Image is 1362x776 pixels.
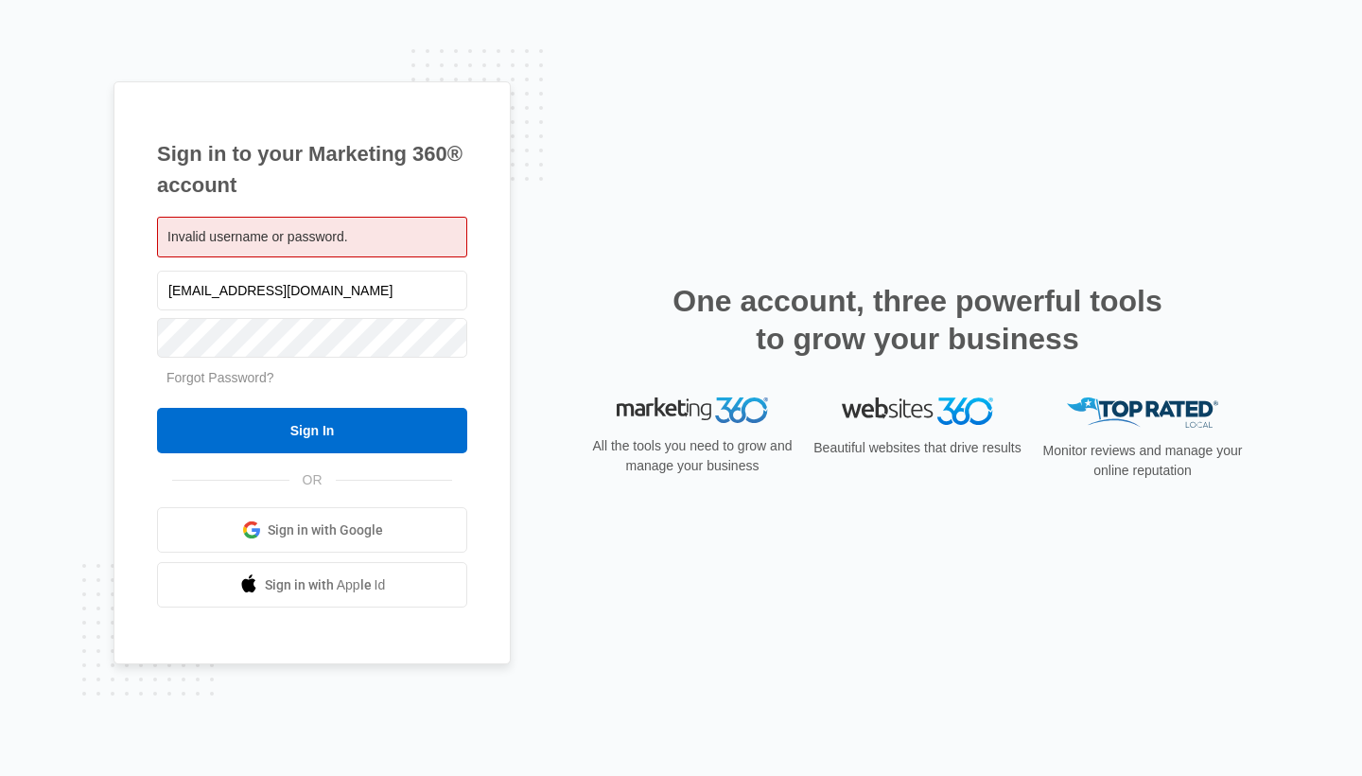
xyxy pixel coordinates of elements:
span: Sign in with Apple Id [265,575,386,595]
img: Websites 360 [842,397,993,425]
p: Monitor reviews and manage your online reputation [1037,441,1248,481]
a: Forgot Password? [166,370,274,385]
a: Sign in with Apple Id [157,562,467,608]
a: Sign in with Google [157,507,467,553]
h2: One account, three powerful tools to grow your business [667,282,1168,358]
p: All the tools you need to grow and manage your business [586,436,798,476]
img: Top Rated Local [1067,397,1218,429]
input: Sign In [157,408,467,453]
input: Email [157,271,467,310]
img: Marketing 360 [617,397,768,424]
span: Sign in with Google [268,520,383,540]
p: Beautiful websites that drive results [812,438,1023,458]
span: Invalid username or password. [167,229,348,244]
span: OR [289,470,336,490]
h1: Sign in to your Marketing 360® account [157,138,467,201]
